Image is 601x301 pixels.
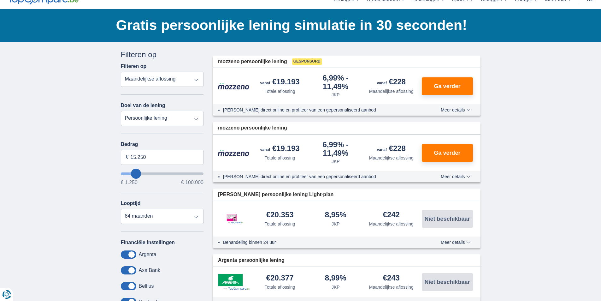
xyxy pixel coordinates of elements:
label: Financiële instellingen [121,240,175,245]
label: Filteren op [121,63,147,69]
li: Behandeling binnen 24 uur [223,239,418,245]
div: Filteren op [121,49,204,60]
div: €20.377 [266,274,294,283]
button: Niet beschikbaar [422,273,473,291]
div: Totale aflossing [265,221,295,227]
img: product.pl.alt Leemans Kredieten [218,208,250,230]
button: Niet beschikbaar [422,210,473,228]
button: Meer details [436,240,475,245]
div: €19.193 [260,78,300,87]
div: €20.353 [266,211,294,220]
div: €19.193 [260,145,300,154]
label: Bedrag [121,141,204,147]
div: €243 [383,274,400,283]
span: € 100.000 [181,180,203,185]
li: [PERSON_NAME] direct online en profiteer van een gepersonaliseerd aanbod [223,173,418,180]
button: Meer details [436,174,475,179]
button: Meer details [436,107,475,112]
label: Axa Bank [139,268,160,273]
span: Ga verder [434,83,460,89]
span: mozzeno persoonlijke lening [218,124,287,132]
img: product.pl.alt Argenta [218,274,250,290]
span: € [126,154,129,161]
div: €242 [383,211,400,220]
li: [PERSON_NAME] direct online en profiteer van een gepersonaliseerd aanbod [223,107,418,113]
div: JKP [332,221,340,227]
span: [PERSON_NAME] persoonlijke lening Light-plan [218,191,333,198]
div: 8,99% [325,274,346,283]
div: JKP [332,284,340,290]
div: Totale aflossing [265,284,295,290]
div: €228 [377,145,406,154]
span: € 1.250 [121,180,138,185]
span: Meer details [441,174,470,179]
div: Maandelijkse aflossing [369,221,414,227]
div: Maandelijkse aflossing [369,88,414,94]
span: Ga verder [434,150,460,156]
div: 6,99% [310,141,361,157]
div: 8,95% [325,211,346,220]
label: Looptijd [121,201,141,206]
label: Argenta [139,252,156,257]
button: Ga verder [422,77,473,95]
h1: Gratis persoonlijke lening simulatie in 30 seconden! [116,15,480,35]
label: Belfius [139,283,154,289]
label: Doel van de lening [121,103,165,108]
div: €228 [377,78,406,87]
span: Meer details [441,240,470,244]
span: Niet beschikbaar [424,279,470,285]
div: Totale aflossing [265,155,295,161]
span: Niet beschikbaar [424,216,470,222]
div: Maandelijkse aflossing [369,155,414,161]
input: wantToBorrow [121,172,204,175]
div: JKP [332,92,340,98]
span: Argenta persoonlijke lening [218,257,285,264]
div: Maandelijkse aflossing [369,284,414,290]
img: product.pl.alt Mozzeno [218,149,250,156]
button: Ga verder [422,144,473,162]
div: Totale aflossing [265,88,295,94]
img: product.pl.alt Mozzeno [218,83,250,90]
span: Meer details [441,108,470,112]
div: 6,99% [310,74,361,90]
div: JKP [332,158,340,165]
span: Gesponsord [292,58,322,65]
span: mozzeno persoonlijke lening [218,58,287,65]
